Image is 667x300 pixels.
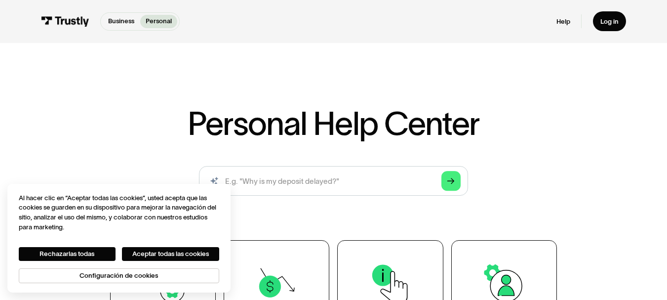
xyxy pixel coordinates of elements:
[108,16,134,26] p: Business
[146,16,172,26] p: Personal
[199,166,469,196] form: Search
[122,247,219,261] button: Aceptar todas las cookies
[7,184,230,293] div: Cookie banner
[41,16,89,27] img: Trustly Logo
[103,15,140,28] a: Business
[556,17,570,26] a: Help
[19,193,219,284] div: Privacidad
[19,247,116,261] button: Rechazarlas todas
[593,11,626,31] a: Log in
[188,107,479,140] h1: Personal Help Center
[140,15,178,28] a: Personal
[19,268,219,283] button: Configuración de cookies
[19,193,219,232] div: Al hacer clic en “Aceptar todas las cookies”, usted acepta que las cookies se guarden en su dispo...
[600,17,619,26] div: Log in
[199,166,469,196] input: search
